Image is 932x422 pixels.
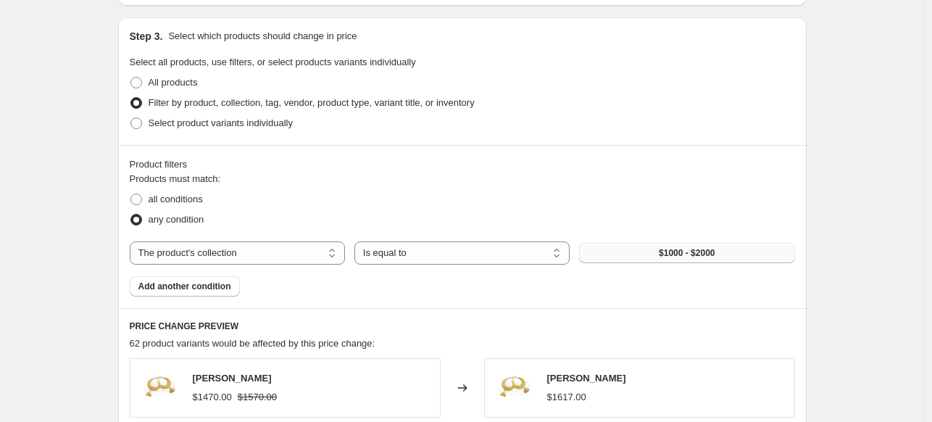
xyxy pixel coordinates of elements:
[130,173,221,184] span: Products must match:
[138,281,231,292] span: Add another condition
[130,157,795,172] div: Product filters
[579,243,794,263] button: $1000 - $2000
[547,390,586,405] div: $1617.00
[149,77,198,88] span: All products
[492,366,536,410] img: 1277_80x.jpg
[149,194,203,204] span: all conditions
[130,276,240,297] button: Add another condition
[130,29,163,44] h2: Step 3.
[130,338,375,349] span: 62 product variants would be affected by this price change:
[130,57,416,67] span: Select all products, use filters, or select products variants individually
[193,373,272,384] span: [PERSON_NAME]
[149,117,293,128] span: Select product variants individually
[149,214,204,225] span: any condition
[149,97,475,108] span: Filter by product, collection, tag, vendor, product type, variant title, or inventory
[138,366,181,410] img: 1277_80x.jpg
[238,390,277,405] strike: $1570.00
[130,320,795,332] h6: PRICE CHANGE PREVIEW
[193,390,232,405] div: $1470.00
[547,373,626,384] span: [PERSON_NAME]
[168,29,357,44] p: Select which products should change in price
[659,247,715,259] span: $1000 - $2000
